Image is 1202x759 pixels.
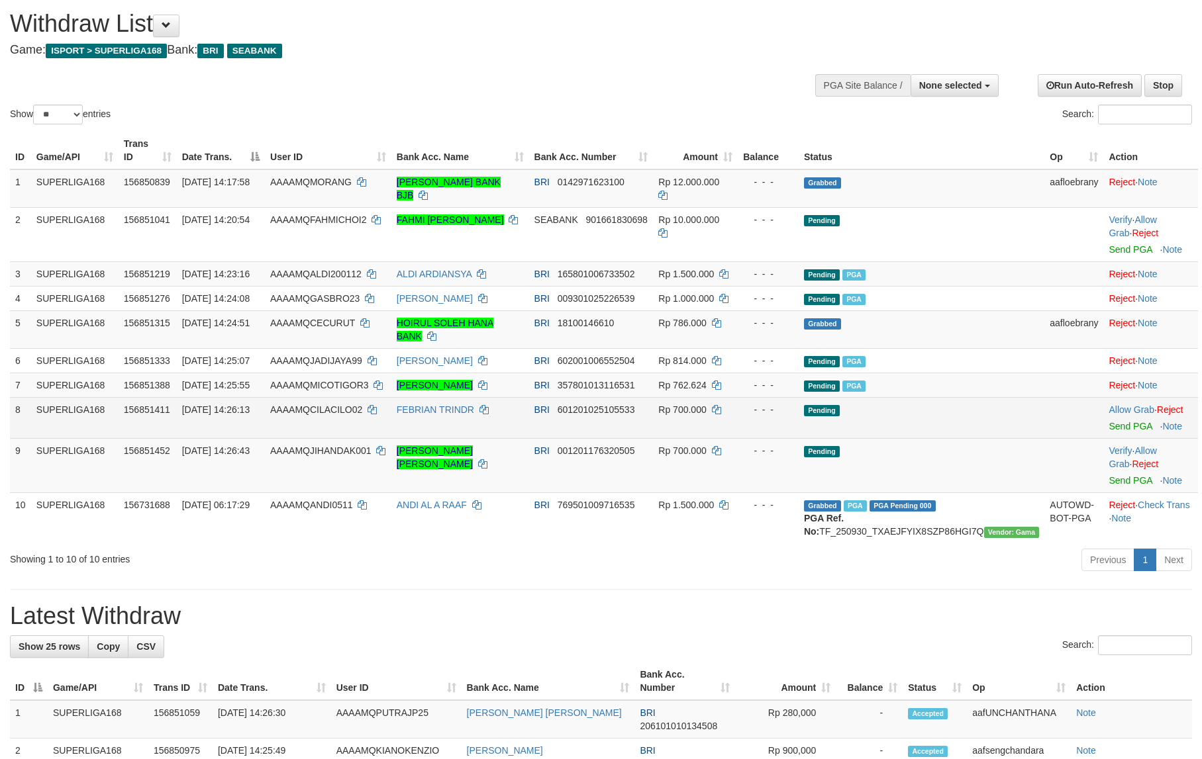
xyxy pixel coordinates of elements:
[984,527,1040,538] span: Vendor URL: https://trx31.1velocity.biz
[182,214,250,225] span: [DATE] 14:20:54
[182,380,250,390] span: [DATE] 14:25:55
[462,662,635,700] th: Bank Acc. Name: activate to sort column ascending
[331,662,462,700] th: User ID: activate to sort column ascending
[1111,513,1131,523] a: Note
[743,498,793,512] div: - - -
[804,215,840,226] span: Pending
[124,318,170,328] span: 156851315
[182,445,250,456] span: [DATE] 14:26:43
[124,355,170,366] span: 156851333
[658,214,719,225] span: Rp 10.000.000
[967,700,1071,738] td: aafUNCHANTHANA
[529,132,654,169] th: Bank Acc. Number: activate to sort column ascending
[10,662,48,700] th: ID: activate to sort column descending
[558,269,635,279] span: Copy 165801006733502 to clipboard
[1103,310,1198,348] td: ·
[1109,404,1154,415] a: Allow Grab
[1109,214,1156,238] a: Allow Grab
[1081,549,1134,571] a: Previous
[1038,74,1142,97] a: Run Auto-Refresh
[1138,269,1158,279] a: Note
[397,318,494,341] a: HOIRUL SOLEH HANA BANK
[124,269,170,279] span: 156851219
[640,721,717,731] span: Copy 206101010134508 to clipboard
[10,397,31,438] td: 8
[31,261,119,286] td: SUPERLIGA168
[31,207,119,261] td: SUPERLIGA168
[31,438,119,492] td: SUPERLIGA168
[270,404,362,415] span: AAAAMQCILACILO02
[1132,228,1158,238] a: Reject
[1138,318,1158,328] a: Note
[124,214,170,225] span: 156851041
[1109,445,1156,469] a: Allow Grab
[1162,244,1182,255] a: Note
[1157,404,1183,415] a: Reject
[10,438,31,492] td: 9
[634,662,735,700] th: Bank Acc. Number: activate to sort column ascending
[735,700,836,738] td: Rp 280,000
[558,355,635,366] span: Copy 602001006552504 to clipboard
[119,132,177,169] th: Trans ID: activate to sort column ascending
[558,404,635,415] span: Copy 601201025105533 to clipboard
[1062,105,1192,124] label: Search:
[467,707,622,718] a: [PERSON_NAME] [PERSON_NAME]
[124,293,170,304] span: 156851276
[10,348,31,373] td: 6
[213,662,331,700] th: Date Trans.: activate to sort column ascending
[658,177,719,187] span: Rp 12.000.000
[10,310,31,348] td: 5
[270,500,353,510] span: AAAAMQANDI0511
[534,269,550,279] span: BRI
[836,700,903,738] td: -
[804,513,844,537] b: PGA Ref. No:
[182,318,250,328] span: [DATE] 14:24:51
[177,132,265,169] th: Date Trans.: activate to sort column descending
[743,403,793,416] div: - - -
[870,500,936,512] span: PGA Pending
[1134,549,1156,571] a: 1
[46,44,167,58] span: ISPORT > SUPERLIGA168
[1144,74,1182,97] a: Stop
[1103,438,1198,492] td: · ·
[124,380,170,390] span: 156851388
[33,105,83,124] select: Showentries
[911,74,999,97] button: None selected
[1109,404,1156,415] span: ·
[658,404,706,415] span: Rp 700.000
[1109,214,1132,225] a: Verify
[397,293,473,304] a: [PERSON_NAME]
[1076,707,1096,718] a: Note
[1044,132,1103,169] th: Op: activate to sort column ascending
[1109,214,1156,238] span: ·
[397,355,473,366] a: [PERSON_NAME]
[658,380,706,390] span: Rp 762.624
[88,635,128,658] a: Copy
[1109,475,1152,486] a: Send PGA
[1103,397,1198,438] td: ·
[738,132,799,169] th: Balance
[270,445,372,456] span: AAAAMQJIHANDAK001
[1138,355,1158,366] a: Note
[397,380,473,390] a: [PERSON_NAME]
[1103,169,1198,208] td: ·
[391,132,529,169] th: Bank Acc. Name: activate to sort column ascending
[804,405,840,416] span: Pending
[213,700,331,738] td: [DATE] 14:26:30
[397,445,473,469] a: [PERSON_NAME] [PERSON_NAME]
[842,356,866,367] span: Marked by aafsengchandara
[804,318,841,330] span: Grabbed
[919,80,982,91] span: None selected
[397,177,501,201] a: [PERSON_NAME] BANK BJB
[265,132,391,169] th: User ID: activate to sort column ascending
[743,354,793,367] div: - - -
[10,603,1192,629] h1: Latest Withdraw
[967,662,1071,700] th: Op: activate to sort column ascending
[1103,286,1198,310] td: ·
[534,404,550,415] span: BRI
[48,662,148,700] th: Game/API: activate to sort column ascending
[397,214,504,225] a: FAHMI [PERSON_NAME]
[534,380,550,390] span: BRI
[534,355,550,366] span: BRI
[1138,380,1158,390] a: Note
